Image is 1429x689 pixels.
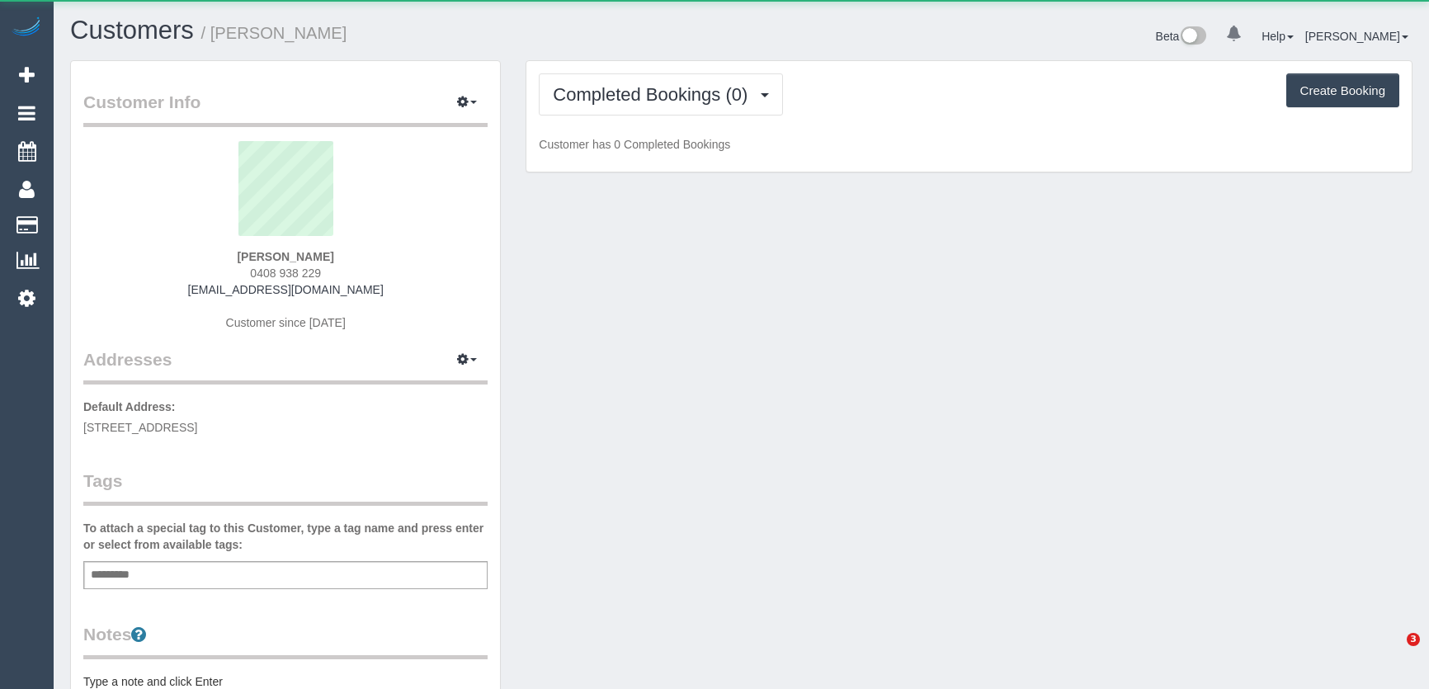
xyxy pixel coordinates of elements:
[1262,30,1294,43] a: Help
[1407,633,1420,646] span: 3
[1286,73,1399,108] button: Create Booking
[250,267,321,280] span: 0408 938 229
[237,250,333,263] strong: [PERSON_NAME]
[83,622,488,659] legend: Notes
[539,73,783,116] button: Completed Bookings (0)
[70,16,194,45] a: Customers
[1305,30,1408,43] a: [PERSON_NAME]
[201,24,347,42] small: / [PERSON_NAME]
[83,520,488,553] label: To attach a special tag to this Customer, type a tag name and press enter or select from availabl...
[10,17,43,40] img: Automaid Logo
[188,283,384,296] a: [EMAIL_ADDRESS][DOMAIN_NAME]
[539,136,1399,153] p: Customer has 0 Completed Bookings
[553,84,756,105] span: Completed Bookings (0)
[1179,26,1206,48] img: New interface
[226,316,346,329] span: Customer since [DATE]
[1373,633,1412,672] iframe: Intercom live chat
[1156,30,1207,43] a: Beta
[83,469,488,506] legend: Tags
[83,399,176,415] label: Default Address:
[83,90,488,127] legend: Customer Info
[83,421,197,434] span: [STREET_ADDRESS]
